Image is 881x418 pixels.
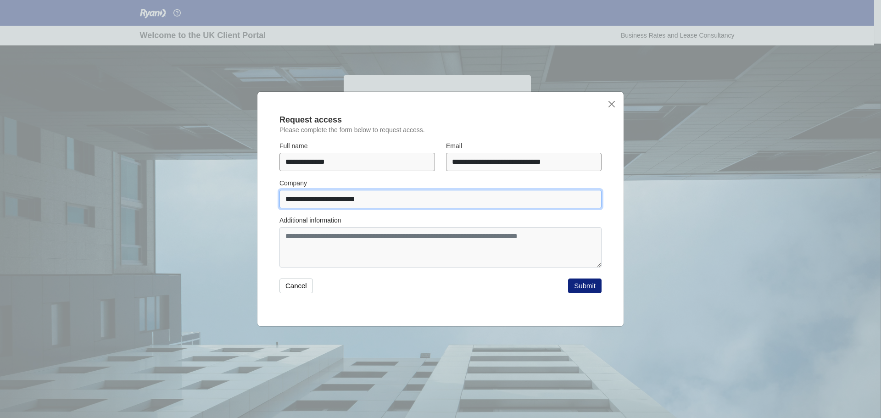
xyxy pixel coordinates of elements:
label: Company [279,178,307,188]
button: Submit [568,279,602,293]
p: Please complete the form below to request access. [279,126,602,134]
label: Full name [279,141,307,151]
button: close [607,99,616,109]
button: Cancel [279,279,313,293]
div: Request access [279,114,602,126]
label: Email [446,141,462,151]
label: Additional information [279,216,341,225]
